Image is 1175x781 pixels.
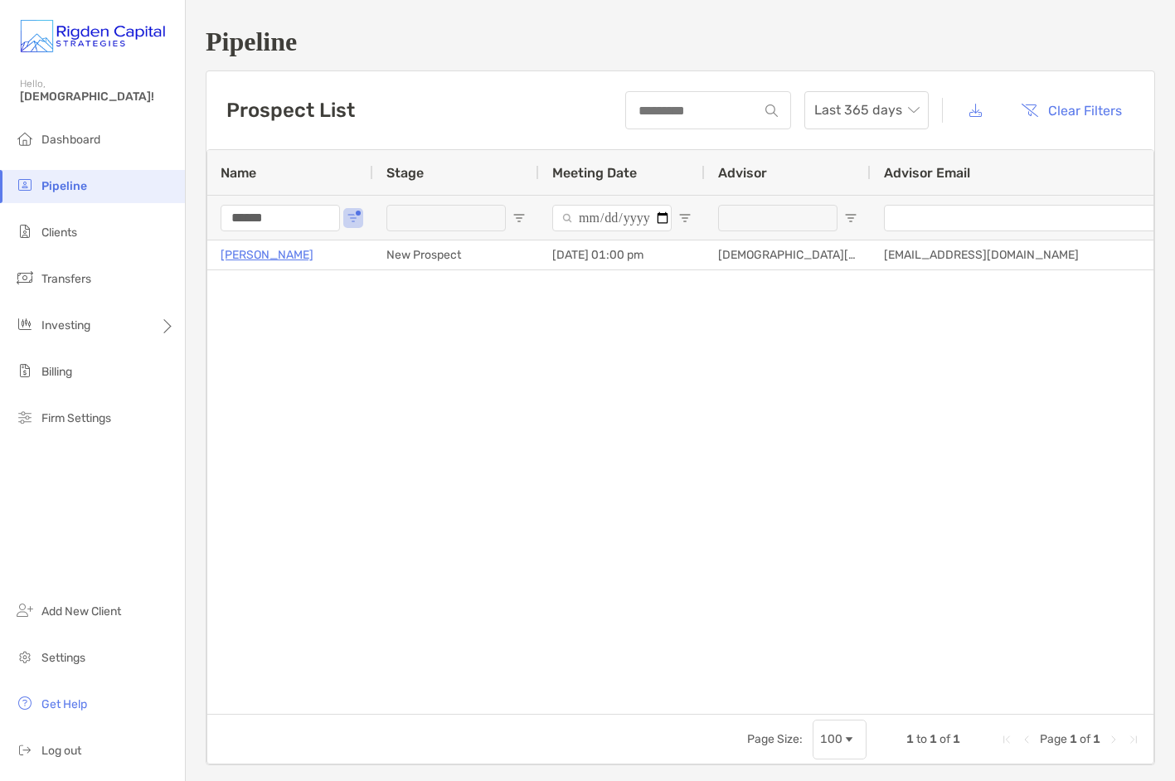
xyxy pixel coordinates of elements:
span: 1 [930,732,937,746]
img: get-help icon [15,693,35,713]
span: 1 [906,732,914,746]
span: Pipeline [41,179,87,193]
div: New Prospect [373,240,539,269]
span: 1 [953,732,960,746]
span: Billing [41,365,72,379]
img: clients icon [15,221,35,241]
img: logout icon [15,740,35,759]
div: 100 [820,732,842,746]
span: Firm Settings [41,411,111,425]
span: Get Help [41,697,87,711]
img: billing icon [15,361,35,381]
div: Previous Page [1020,733,1033,746]
img: input icon [765,104,778,117]
img: add_new_client icon [15,600,35,620]
button: Open Filter Menu [512,211,526,225]
span: Dashboard [41,133,100,147]
span: Settings [41,651,85,665]
span: Meeting Date [552,165,637,181]
h1: Pipeline [206,27,1155,57]
span: Name [221,165,256,181]
span: Stage [386,165,424,181]
span: Clients [41,226,77,240]
div: Page Size [813,720,867,759]
a: [PERSON_NAME] [221,245,313,265]
img: dashboard icon [15,129,35,148]
img: firm-settings icon [15,407,35,427]
span: 1 [1093,732,1100,746]
span: to [916,732,927,746]
span: Log out [41,744,81,758]
span: [DEMOGRAPHIC_DATA]! [20,90,175,104]
span: of [940,732,950,746]
div: Last Page [1127,733,1140,746]
span: of [1080,732,1090,746]
input: Meeting Date Filter Input [552,205,672,231]
img: Zoe Logo [20,7,165,66]
img: investing icon [15,314,35,334]
button: Open Filter Menu [678,211,692,225]
span: Investing [41,318,90,332]
button: Open Filter Menu [347,211,360,225]
span: Add New Client [41,604,121,618]
img: transfers icon [15,268,35,288]
div: Page Size: [747,732,803,746]
div: [DATE] 01:00 pm [539,240,705,269]
div: [DEMOGRAPHIC_DATA][PERSON_NAME], CFP® [705,240,871,269]
button: Open Filter Menu [844,211,857,225]
span: Page [1040,732,1067,746]
span: 1 [1070,732,1077,746]
h3: Prospect List [226,99,355,122]
button: Clear Filters [1008,92,1134,129]
img: pipeline icon [15,175,35,195]
div: Next Page [1107,733,1120,746]
div: First Page [1000,733,1013,746]
input: Name Filter Input [221,205,340,231]
span: Last 365 days [814,92,919,129]
span: Transfers [41,272,91,286]
span: Advisor [718,165,767,181]
img: settings icon [15,647,35,667]
span: Advisor Email [884,165,970,181]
